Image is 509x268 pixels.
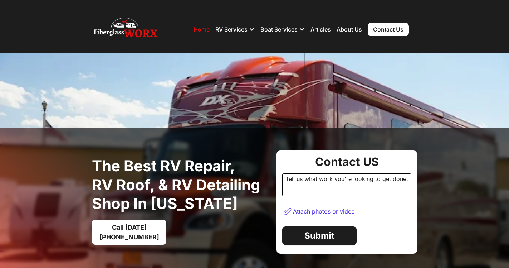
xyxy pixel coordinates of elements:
[282,226,357,245] a: Submit
[194,26,210,33] a: Home
[260,26,298,33] div: Boat Services
[368,23,409,36] a: Contact Us
[282,156,411,168] div: Contact US
[260,19,305,40] div: Boat Services
[282,173,411,196] div: Tell us what work you're looking to get done.
[215,19,255,40] div: RV Services
[293,208,355,215] div: Attach photos or video
[92,157,271,213] h1: The best RV Repair, RV Roof, & RV Detailing Shop in [US_STATE]
[337,26,362,33] a: About Us
[92,220,166,245] a: Call [DATE][PHONE_NUMBER]
[310,26,331,33] a: Articles
[215,26,248,33] div: RV Services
